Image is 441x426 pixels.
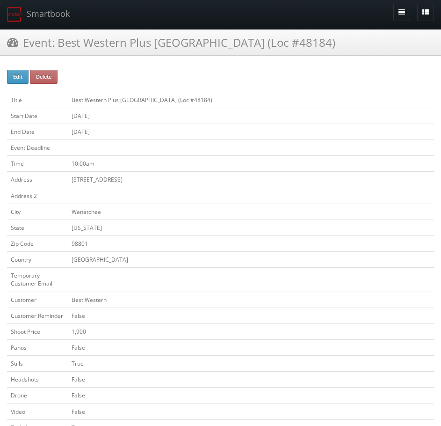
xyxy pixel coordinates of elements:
[68,204,434,220] td: Wenatchee
[68,339,434,355] td: False
[7,323,68,339] td: Shoot Price
[7,356,68,372] td: Stills
[7,292,68,308] td: Customer
[68,308,434,323] td: False
[7,70,29,84] button: Edit
[7,404,68,419] td: Video
[7,339,68,355] td: Panos
[68,404,434,419] td: False
[7,252,68,268] td: Country
[7,156,68,172] td: Time
[7,308,68,323] td: Customer Reminder
[7,188,68,204] td: Address 2
[68,252,434,268] td: [GEOGRAPHIC_DATA]
[7,204,68,220] td: City
[68,156,434,172] td: 10:00am
[68,220,434,235] td: [US_STATE]
[7,172,68,188] td: Address
[7,92,68,108] td: Title
[7,34,335,51] h3: Event: Best Western Plus [GEOGRAPHIC_DATA] (Loc #48184)
[7,372,68,388] td: Headshots
[7,124,68,140] td: End Date
[68,108,434,124] td: [DATE]
[7,108,68,124] td: Start Date
[68,124,434,140] td: [DATE]
[68,356,434,372] td: True
[7,7,22,22] img: smartbook-logo.png
[68,235,434,251] td: 98801
[7,140,68,156] td: Event Deadline
[30,70,58,84] button: Delete
[68,292,434,308] td: Best Western
[68,323,434,339] td: 1,900
[7,235,68,251] td: Zip Code
[68,388,434,404] td: False
[7,220,68,235] td: State
[7,388,68,404] td: Drone
[68,172,434,188] td: [STREET_ADDRESS]
[7,268,68,292] td: Temporary Customer Email
[68,92,434,108] td: Best Western Plus [GEOGRAPHIC_DATA] (Loc #48184)
[68,372,434,388] td: False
